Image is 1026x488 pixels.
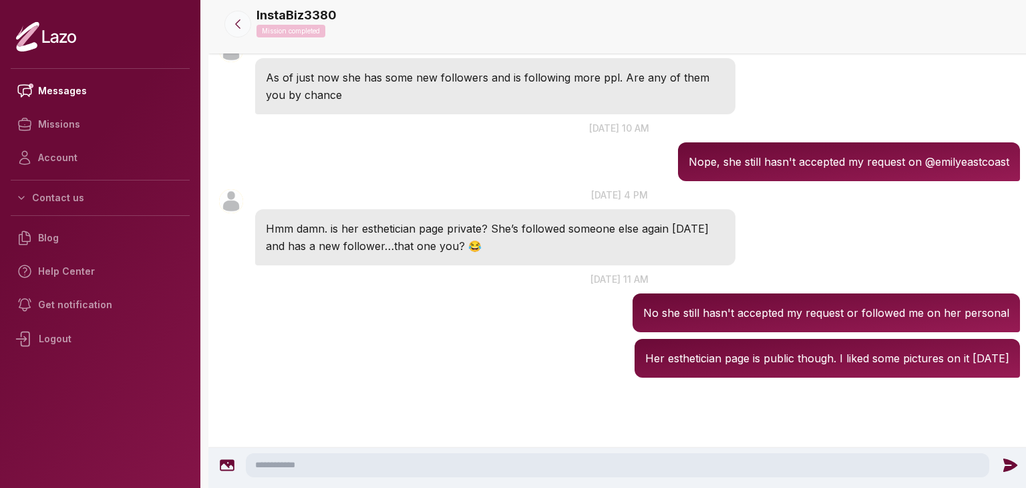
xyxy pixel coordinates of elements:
[643,304,1009,322] p: No she still hasn't accepted my request or followed me on her personal
[256,25,325,37] p: Mission completed
[266,220,725,255] p: Hmm damn. is her esthetician page private? She’s followed someone else again [DATE] and has a new...
[266,69,725,104] p: As of just now she has some new followers and is following more ppl. Are any of them you by chance
[11,108,190,141] a: Missions
[11,186,190,210] button: Contact us
[11,221,190,255] a: Blog
[11,74,190,108] a: Messages
[11,255,190,288] a: Help Center
[11,141,190,174] a: Account
[11,322,190,356] div: Logout
[645,350,1009,367] p: Her esthetician page is public though. I liked some pictures on it [DATE]
[11,288,190,322] a: Get notification
[689,153,1009,170] p: Nope, she still hasn't accepted my request on @emilyeastcoast
[256,6,337,25] p: InstaBiz3380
